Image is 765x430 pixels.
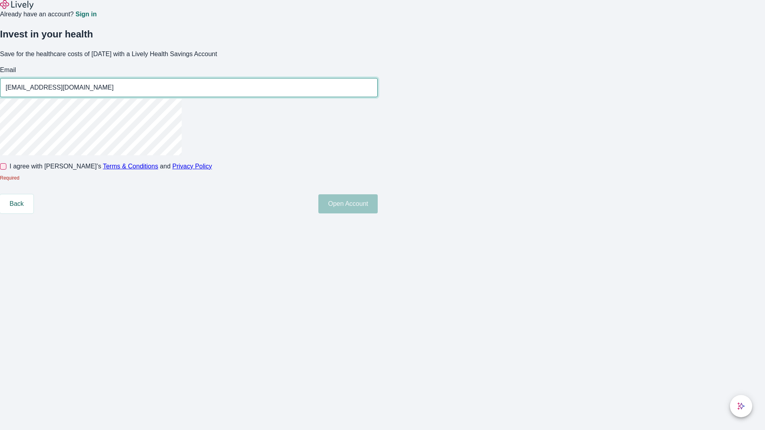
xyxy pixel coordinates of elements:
[103,163,158,170] a: Terms & Conditions
[173,163,212,170] a: Privacy Policy
[75,11,96,18] a: Sign in
[730,395,752,417] button: chat
[737,402,745,410] svg: Lively AI Assistant
[10,162,212,171] span: I agree with [PERSON_NAME]’s and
